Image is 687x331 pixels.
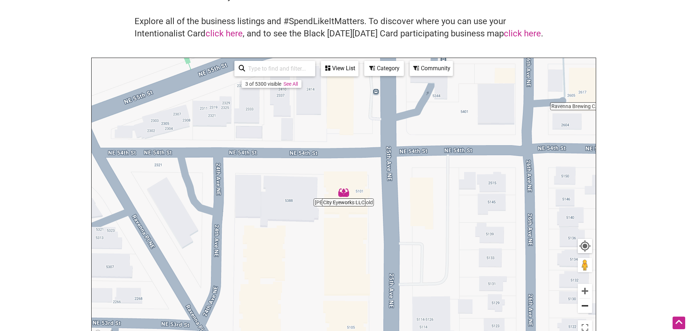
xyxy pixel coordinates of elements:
button: Zoom out [578,299,592,313]
div: See a list of the visible businesses [321,61,358,76]
input: Type to find and filter... [245,62,311,76]
div: Ravenna Brewing Company [570,91,581,102]
div: Scroll Back to Top [673,317,685,329]
div: Filter by Community [410,61,453,76]
button: Drag Pegman onto the map to open Street View [578,258,592,272]
button: Zoom in [578,284,592,298]
a: click here [206,28,243,39]
div: City Eyeworks LLC [338,187,349,198]
div: 3 of 5300 visible [245,81,281,87]
div: Filter by category [364,61,404,76]
button: Your Location [578,239,592,253]
div: Category [365,62,403,75]
div: View List [322,62,358,75]
div: Community [410,62,452,75]
h4: Explore all of the business listings and #SpendLikeItMatters. To discover where you can use your ... [135,15,553,40]
a: click here [504,28,541,39]
a: See All [283,81,298,87]
div: Type to search and filter [234,61,315,76]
